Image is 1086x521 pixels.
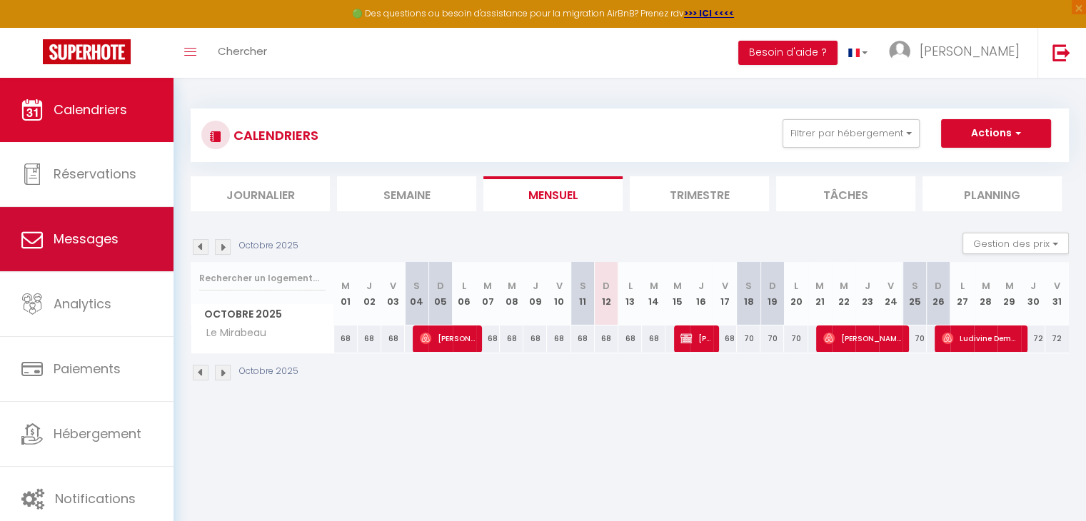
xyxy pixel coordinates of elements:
th: 01 [334,262,358,325]
span: Calendriers [54,101,127,118]
div: 68 [595,325,618,352]
abbr: J [366,279,372,293]
button: Gestion des prix [962,233,1069,254]
div: 68 [381,325,405,352]
abbr: V [555,279,562,293]
abbr: S [911,279,917,293]
div: 72 [1045,325,1069,352]
li: Planning [922,176,1062,211]
div: 68 [358,325,381,352]
th: 02 [358,262,381,325]
abbr: L [462,279,466,293]
th: 14 [642,262,665,325]
li: Trimestre [630,176,769,211]
abbr: L [794,279,798,293]
abbr: V [722,279,728,293]
th: 16 [690,262,713,325]
th: 04 [405,262,428,325]
th: 23 [855,262,879,325]
a: >>> ICI <<<< [684,7,734,19]
span: [PERSON_NAME] [680,325,712,352]
img: logout [1052,44,1070,61]
th: 08 [500,262,523,325]
div: 68 [500,325,523,352]
abbr: S [413,279,420,293]
th: 06 [453,262,476,325]
th: 31 [1045,262,1069,325]
abbr: M [839,279,848,293]
abbr: D [769,279,776,293]
abbr: J [865,279,870,293]
div: 70 [784,325,808,352]
abbr: D [935,279,942,293]
abbr: D [603,279,610,293]
th: 19 [760,262,784,325]
abbr: V [888,279,894,293]
span: Octobre 2025 [191,304,333,325]
div: 70 [903,325,926,352]
th: 28 [974,262,997,325]
p: Octobre 2025 [239,365,298,378]
abbr: J [698,279,704,293]
div: 68 [642,325,665,352]
th: 22 [832,262,855,325]
abbr: M [341,279,350,293]
li: Mensuel [483,176,623,211]
th: 05 [428,262,452,325]
div: 70 [760,325,784,352]
button: Filtrer par hébergement [783,119,920,148]
img: Super Booking [43,39,131,64]
div: 68 [618,325,642,352]
th: 17 [713,262,737,325]
th: 21 [808,262,832,325]
button: Actions [941,119,1051,148]
div: 68 [476,325,500,352]
span: Chercher [218,44,267,59]
abbr: M [982,279,990,293]
div: 68 [713,325,737,352]
th: 25 [903,262,926,325]
span: Le Mirabeau [193,325,270,341]
span: Analytics [54,295,111,313]
th: 27 [950,262,974,325]
abbr: V [1054,279,1060,293]
button: Besoin d'aide ? [738,41,838,65]
abbr: V [390,279,396,293]
th: 18 [737,262,760,325]
abbr: M [508,279,516,293]
abbr: D [437,279,444,293]
span: Messages [54,230,119,248]
div: 68 [547,325,570,352]
img: ... [889,41,910,62]
abbr: M [673,279,682,293]
th: 13 [618,262,642,325]
th: 07 [476,262,500,325]
th: 26 [927,262,950,325]
span: [PERSON_NAME] [420,325,475,352]
span: [PERSON_NAME] [920,42,1020,60]
div: 68 [571,325,595,352]
div: 72 [1021,325,1045,352]
div: 70 [737,325,760,352]
th: 30 [1021,262,1045,325]
th: 03 [381,262,405,325]
abbr: J [533,279,538,293]
th: 12 [595,262,618,325]
th: 15 [665,262,689,325]
h3: CALENDRIERS [230,119,318,151]
abbr: M [815,279,824,293]
th: 10 [547,262,570,325]
th: 09 [523,262,547,325]
th: 29 [997,262,1021,325]
li: Tâches [776,176,915,211]
abbr: J [1030,279,1036,293]
div: 68 [523,325,547,352]
input: Rechercher un logement... [199,265,326,291]
span: [PERSON_NAME] Et [PERSON_NAME] [823,325,902,352]
span: Hébergement [54,425,141,442]
abbr: M [650,279,658,293]
abbr: S [580,279,586,293]
span: Réservations [54,165,136,183]
abbr: M [483,279,492,293]
abbr: M [1005,279,1014,293]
